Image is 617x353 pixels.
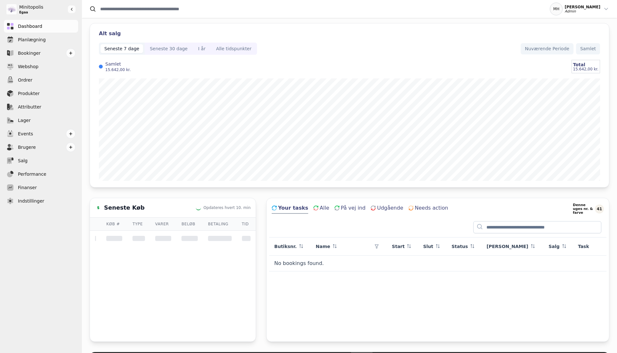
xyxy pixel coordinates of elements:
span: Salg [18,157,28,164]
span: Performance [18,171,46,178]
th: Varer [150,218,177,231]
a: Brugere [4,141,78,154]
span: Indstillinger [18,198,44,205]
span: På vej ind [341,204,365,212]
span: Events [18,131,33,137]
a: Indstillinger [4,195,78,207]
div: Total [573,61,598,68]
span: Start [392,243,405,250]
a: Finanser [4,181,78,194]
span: Your tasks [278,204,308,212]
button: Udgående [371,204,403,214]
span: Alle [320,204,329,212]
th: Betaling [203,218,236,231]
a: Ordrer [4,74,78,86]
div: Seneste 7 dage [104,45,139,52]
span: [PERSON_NAME] [487,243,528,250]
span: Status [452,243,468,250]
div: [PERSON_NAME] [565,4,600,10]
span: Denne uges nr. & farve [573,203,594,215]
span: Nuværende Periode [525,45,569,52]
button: Gør sidebaren større eller mindre [68,5,76,13]
span: Butiksnr. [274,243,297,250]
span: Dashboard [18,23,42,30]
div: Alt salg [99,30,600,37]
button: Seneste 30 dage [145,43,193,55]
button: I år [193,43,211,55]
span: Salg [549,243,559,250]
button: På vej ind [334,204,365,214]
span: Produkter [18,90,40,97]
div: 41 [595,205,604,213]
div: Opdateres hvert 10. min [204,205,251,210]
a: Dashboard [4,20,78,33]
a: Webshop [4,60,78,73]
a: Produkter [4,87,78,100]
th: Beløb [176,218,203,231]
a: Attributter [4,100,78,113]
div: Admin [565,10,600,13]
th: Køb # [101,218,127,231]
span: Udgående [377,204,403,212]
span: Samlet [580,45,596,52]
div: Seneste 30 dage [150,45,188,52]
button: Nuværende Periode [521,43,573,54]
button: MH[PERSON_NAME]Admin [550,3,609,15]
button: Samlet [576,43,600,54]
a: Salg [4,154,78,167]
td: No bookings found. [269,256,606,271]
span: Planlægning [18,36,46,43]
span: Needs action [415,204,448,212]
a: Lager [4,114,78,127]
div: I år [198,45,205,52]
span: Webshop [18,63,38,70]
div: MH [550,3,563,15]
span: Brugere [18,144,36,151]
button: Your tasks [272,204,308,214]
th: Tid [237,218,256,231]
span: Slut [423,243,433,250]
span: Finanser [18,184,37,191]
th: Type [127,218,150,231]
a: Events [4,127,78,140]
div: Alle tidspunkter [216,45,252,52]
span: Name [316,243,330,250]
div: 15.642,00 kr. [573,67,598,72]
a: Bookinger [4,47,78,60]
button: Alle [313,204,329,214]
a: Planlægning [4,33,78,46]
button: Seneste 7 dage [99,43,145,55]
a: Performance [4,168,78,181]
button: Alle tidspunkter [211,43,257,55]
span: Bookinger [18,50,41,57]
span: Attributter [18,104,41,110]
div: 15.642,00 kr. [105,67,131,72]
h3: Seneste Køb [104,203,145,212]
label: Samlet [105,61,131,67]
span: Lager [18,117,31,124]
button: Needs action [408,204,448,214]
span: Task [578,243,589,250]
span: Ordrer [18,77,32,84]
